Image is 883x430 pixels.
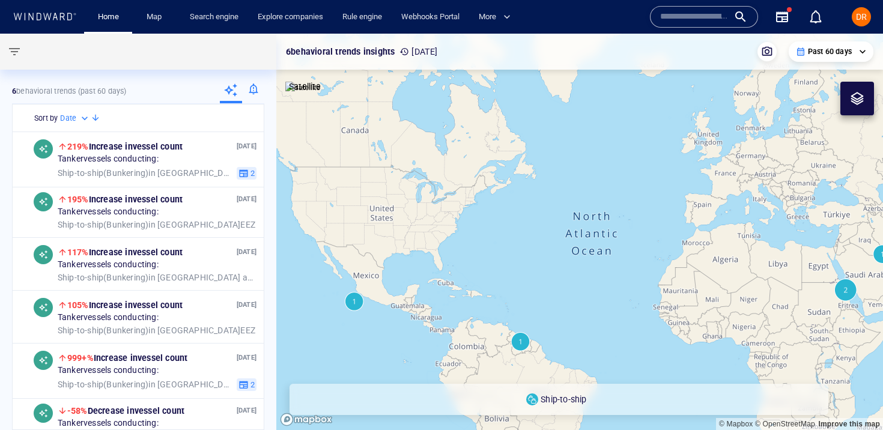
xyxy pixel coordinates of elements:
[60,112,76,124] h6: Date
[93,7,124,28] a: Home
[67,300,183,310] span: Increase in vessel count
[67,406,184,416] span: Decrease in vessel count
[755,420,815,428] a: OpenStreetMap
[58,365,159,376] span: Tanker vessels conducting:
[137,7,175,28] button: Map
[185,7,243,28] a: Search engine
[58,219,149,229] span: Ship-to-ship ( Bunkering )
[289,79,321,94] p: Satellite
[280,413,333,426] a: Mapbox logo
[58,379,149,389] span: Ship-to-ship ( Bunkering )
[58,325,149,335] span: Ship-to-ship ( Bunkering )
[12,86,16,95] strong: 6
[58,312,159,323] span: Tanker vessels conducting:
[237,141,256,152] p: [DATE]
[276,34,883,430] canvas: Map
[285,82,321,94] img: satellite
[237,166,256,180] button: 2
[541,392,586,407] p: Ship-to-ship
[67,353,94,363] span: 999+%
[58,207,159,217] span: Tanker vessels conducting:
[12,86,127,97] p: behavioral trends (Past 60 days)
[58,272,149,282] span: Ship-to-ship ( Bunkering )
[67,353,188,363] span: Increase in vessel count
[34,112,58,124] h6: Sort by
[237,405,256,416] p: [DATE]
[58,168,232,178] span: in [GEOGRAPHIC_DATA] EEZ
[237,299,256,310] p: [DATE]
[58,168,149,177] span: Ship-to-ship ( Bunkering )
[237,193,256,205] p: [DATE]
[89,7,127,28] button: Home
[796,46,866,57] div: Past 60 days
[719,420,753,428] a: Mapbox
[286,44,395,59] p: 6 behavioral trends insights
[58,154,159,165] span: Tanker vessels conducting:
[253,7,328,28] a: Explore companies
[67,247,89,257] span: 117%
[58,418,159,429] span: Tanker vessels conducting:
[142,7,171,28] a: Map
[396,7,464,28] a: Webhooks Portal
[399,44,437,59] p: [DATE]
[249,379,255,390] span: 2
[67,300,89,310] span: 105%
[856,12,867,22] span: DR
[60,112,91,124] div: Date
[237,352,256,363] p: [DATE]
[67,142,183,151] span: Increase in vessel count
[237,246,256,258] p: [DATE]
[832,376,874,421] iframe: Chat
[58,379,232,390] span: in [GEOGRAPHIC_DATA] EEZ
[809,10,823,24] div: Notification center
[237,378,256,391] button: 2
[67,195,183,204] span: Increase in vessel count
[808,46,852,57] p: Past 60 days
[818,420,880,428] a: Map feedback
[849,5,873,29] button: DR
[67,195,89,204] span: 195%
[67,142,89,151] span: 219%
[338,7,387,28] a: Rule engine
[58,325,255,336] span: in [GEOGRAPHIC_DATA] EEZ
[249,168,255,178] span: 2
[479,10,511,24] span: More
[67,247,183,257] span: Increase in vessel count
[58,259,159,270] span: Tanker vessels conducting:
[58,272,256,283] span: in [GEOGRAPHIC_DATA] and [GEOGRAPHIC_DATA] EEZ
[67,406,88,416] span: -58%
[474,7,521,28] button: More
[58,219,255,230] span: in [GEOGRAPHIC_DATA] EEZ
